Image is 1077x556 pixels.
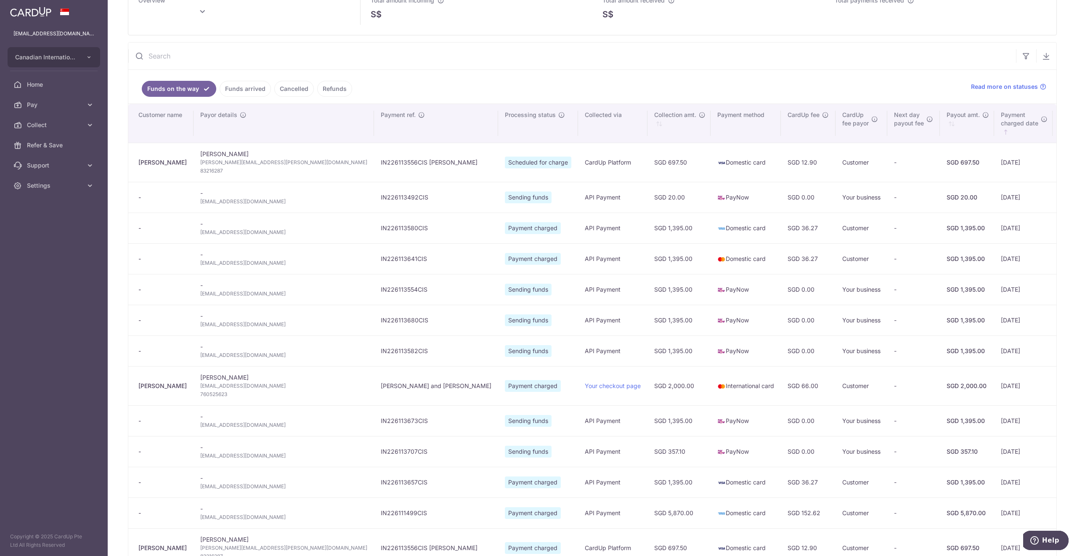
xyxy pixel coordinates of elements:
[717,286,726,294] img: paynow-md-4fe65508ce96feda548756c5ee0e473c78d4820b8ea51387c6e4ad89e58a5e61.png
[781,243,836,274] td: SGD 36.27
[836,243,887,274] td: Customer
[505,253,561,265] span: Payment charged
[994,243,1053,274] td: [DATE]
[200,228,367,237] span: [EMAIL_ADDRESS][DOMAIN_NAME]
[717,509,726,518] img: american-express-sm-c955881869ff4294d00fd038735fb651958d7f10184fcf1bed3b24c57befb5f2.png
[836,182,887,213] td: Your business
[374,243,498,274] td: IN226113641CIS
[711,243,781,274] td: Domestic card
[836,467,887,497] td: Customer
[374,305,498,335] td: IN226113680CIS
[836,213,887,243] td: Customer
[717,382,726,391] img: mastercard-sm-87a3fd1e0bddd137fecb07648320f44c262e2538e7db6024463105ddbc961eb2.png
[654,111,696,119] span: Collection amt.
[887,436,940,467] td: -
[505,157,571,168] span: Scheduled for charge
[200,158,367,167] span: [PERSON_NAME][EMAIL_ADDRESS][PERSON_NAME][DOMAIN_NAME]
[887,243,940,274] td: -
[994,213,1053,243] td: [DATE]
[947,509,987,517] div: SGD 5,870.00
[578,335,647,366] td: API Payment
[274,81,314,97] a: Cancelled
[647,436,711,467] td: SGD 357.10
[947,193,987,202] div: SGD 20.00
[220,81,271,97] a: Funds arrived
[647,182,711,213] td: SGD 20.00
[711,467,781,497] td: Domestic card
[317,81,352,97] a: Refunds
[971,82,1046,91] a: Read more on statuses
[711,405,781,436] td: PayNow
[994,104,1053,143] th: Paymentcharged date : activate to sort column ascending
[138,544,187,552] div: [PERSON_NAME]
[578,436,647,467] td: API Payment
[505,542,561,554] span: Payment charged
[994,366,1053,405] td: [DATE]
[994,143,1053,182] td: [DATE]
[788,111,820,119] span: CardUp fee
[647,467,711,497] td: SGD 1,395.00
[711,274,781,305] td: PayNow
[138,158,187,167] div: [PERSON_NAME]
[887,405,940,436] td: -
[200,351,367,359] span: [EMAIL_ADDRESS][DOMAIN_NAME]
[947,447,987,456] div: SGD 357.10
[194,243,374,274] td: -
[994,436,1053,467] td: [DATE]
[947,382,987,390] div: SGD 2,000.00
[505,415,552,427] span: Sending funds
[602,8,613,21] span: S$
[27,121,82,129] span: Collect
[647,366,711,405] td: SGD 2,000.00
[505,192,552,203] span: Sending funds
[947,478,987,487] div: SGD 1,395.00
[578,497,647,528] td: API Payment
[947,347,987,355] div: SGD 1,395.00
[142,81,216,97] a: Funds on the way
[138,285,187,294] div: -
[947,255,987,263] div: SGD 1,395.00
[200,452,367,460] span: [EMAIL_ADDRESS][DOMAIN_NAME]
[887,366,940,405] td: -
[194,467,374,497] td: -
[578,182,647,213] td: API Payment
[27,101,82,109] span: Pay
[578,305,647,335] td: API Payment
[194,497,374,528] td: -
[711,497,781,528] td: Domestic card
[138,417,187,425] div: -
[194,405,374,436] td: -
[128,43,1016,69] input: Search
[781,436,836,467] td: SGD 0.00
[374,274,498,305] td: IN226113554CIS
[994,405,1053,436] td: [DATE]
[200,111,237,119] span: Payor details
[717,159,726,167] img: visa-sm-192604c4577d2d35970c8ed26b86981c2741ebd56154ab54ad91a526f0f24972.png
[200,197,367,206] span: [EMAIL_ADDRESS][DOMAIN_NAME]
[15,53,77,61] span: Canadian International School Pte Ltd
[711,182,781,213] td: PayNow
[505,380,561,392] span: Payment charged
[371,8,382,21] span: S$
[374,182,498,213] td: IN226113492CIS
[505,111,556,119] span: Processing status
[194,274,374,305] td: -
[19,6,36,13] span: Help
[138,316,187,325] div: -
[138,447,187,456] div: -
[994,467,1053,497] td: [DATE]
[781,143,836,182] td: SGD 12.90
[194,143,374,182] td: [PERSON_NAME]
[781,305,836,335] td: SGD 0.00
[717,317,726,325] img: paynow-md-4fe65508ce96feda548756c5ee0e473c78d4820b8ea51387c6e4ad89e58a5e61.png
[1001,111,1038,128] span: Payment charged date
[717,255,726,263] img: mastercard-sm-87a3fd1e0bddd137fecb07648320f44c262e2538e7db6024463105ddbc961eb2.png
[717,194,726,202] img: paynow-md-4fe65508ce96feda548756c5ee0e473c78d4820b8ea51387c6e4ad89e58a5e61.png
[200,167,367,175] span: 83216287
[994,274,1053,305] td: [DATE]
[374,405,498,436] td: IN226113673CIS
[578,213,647,243] td: API Payment
[505,222,561,234] span: Payment charged
[711,436,781,467] td: PayNow
[947,544,987,552] div: SGD 697.50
